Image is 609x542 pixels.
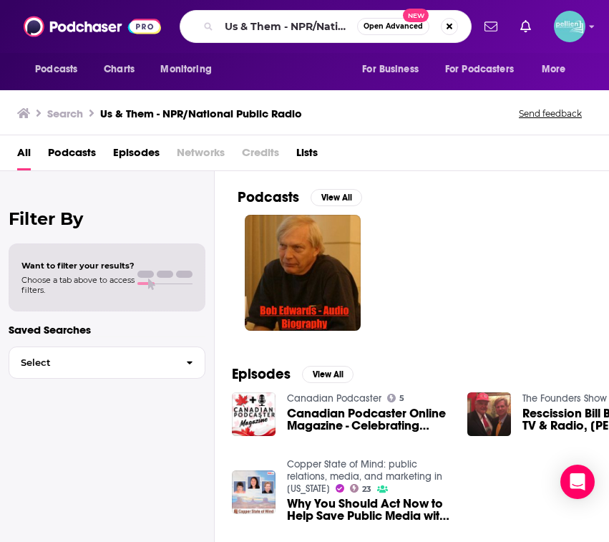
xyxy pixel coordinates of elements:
button: open menu [532,56,584,83]
span: New [403,9,429,22]
span: Want to filter your results? [21,261,135,271]
span: Logged in as JessicaPellien [554,11,585,42]
a: Podcasts [48,141,96,170]
span: Networks [177,141,225,170]
input: Search podcasts, credits, & more... [219,15,357,38]
a: Canadian Podcaster Online Magazine - Celebrating Summer, National Public Radio NPR's Book on Podc... [287,407,450,432]
a: Lists [296,141,318,170]
a: Canadian Podcaster [287,392,381,405]
button: View All [302,366,354,383]
h3: Us & Them - NPR/National Public Radio [100,107,302,120]
span: Select [9,358,175,367]
button: open menu [352,56,437,83]
a: 23 [350,484,372,493]
a: EpisodesView All [232,365,354,383]
span: 5 [399,395,404,402]
h2: Filter By [9,208,205,229]
a: Show notifications dropdown [479,14,503,39]
span: 23 [362,486,371,493]
button: View All [311,189,362,206]
span: Podcasts [35,59,77,79]
button: Show profile menu [554,11,585,42]
span: Open Advanced [364,23,423,30]
button: open menu [150,56,230,83]
button: Open AdvancedNew [357,18,429,35]
img: Rescission Bill Blues at Public TV & Radio, NOLA Mayor Fundraising [467,392,511,436]
img: Podchaser - Follow, Share and Rate Podcasts [24,13,161,40]
span: Credits [242,141,279,170]
div: Open Intercom Messenger [560,465,595,499]
a: The Founders Show [522,392,607,405]
button: open menu [436,56,535,83]
h2: Podcasts [238,188,299,206]
img: Canadian Podcaster Online Magazine - Celebrating Summer, National Public Radio NPR's Book on Podc... [232,392,276,436]
a: Copper State of Mind: public relations, media, and marketing in Arizona [287,458,442,495]
span: For Podcasters [445,59,514,79]
span: Why You Should Act Now to Help Save Public Media with [PERSON_NAME] [287,498,450,522]
button: Send feedback [515,107,586,120]
a: 5 [387,394,405,402]
h3: Search [47,107,83,120]
button: open menu [25,56,96,83]
a: Why You Should Act Now to Help Save Public Media with Alice Ferris [287,498,450,522]
a: PodcastsView All [238,188,362,206]
img: User Profile [554,11,585,42]
p: Saved Searches [9,323,205,337]
h2: Episodes [232,365,291,383]
span: Choose a tab above to access filters. [21,275,135,295]
img: Why You Should Act Now to Help Save Public Media with Alice Ferris [232,470,276,514]
a: All [17,141,31,170]
span: More [542,59,566,79]
button: Select [9,347,205,379]
span: For Business [362,59,419,79]
a: Episodes [113,141,160,170]
a: Charts [94,56,143,83]
span: Monitoring [160,59,211,79]
a: Show notifications dropdown [515,14,537,39]
div: Search podcasts, credits, & more... [180,10,472,43]
span: Charts [104,59,135,79]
